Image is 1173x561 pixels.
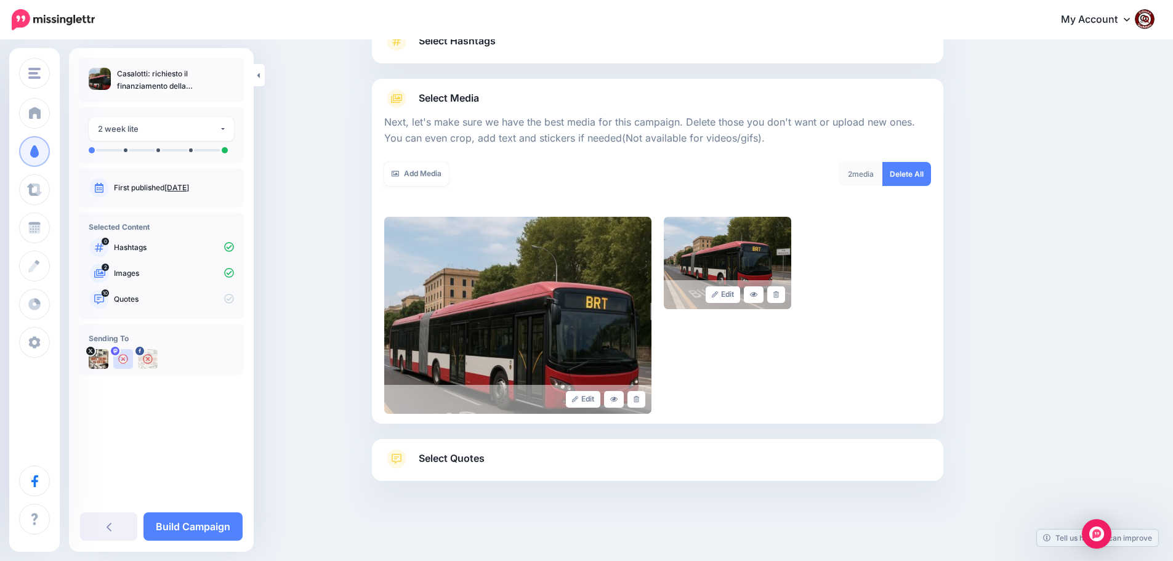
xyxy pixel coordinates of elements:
[1049,5,1155,35] a: My Account
[1082,519,1111,549] div: Open Intercom Messenger
[848,169,852,179] span: 2
[419,450,485,467] span: Select Quotes
[114,182,234,193] p: First published
[89,117,234,141] button: 2 week lite
[117,68,234,92] p: Casalotti: richiesto il finanziamento della progettazione del BRT
[89,349,108,369] img: uTTNWBrh-84924.jpeg
[384,108,931,414] div: Select Media
[384,89,931,108] a: Select Media
[28,68,41,79] img: menu.png
[114,242,234,253] p: Hashtags
[384,449,931,481] a: Select Quotes
[566,391,601,408] a: Edit
[138,349,158,369] img: 463453305_2684324355074873_6393692129472495966_n-bsa154739.jpg
[839,162,883,186] div: media
[164,183,189,192] a: [DATE]
[89,334,234,343] h4: Sending To
[706,286,741,303] a: Edit
[102,289,109,297] span: 10
[384,217,651,414] img: 050de3f3d3ada7ea77b56811f3f0fac8_large.jpg
[1037,530,1158,546] a: Tell us how we can improve
[102,238,109,245] span: 0
[384,115,931,147] p: Next, let's make sure we have the best media for this campaign. Delete those you don't want or up...
[664,217,791,309] img: a8bbd1e503955d3bc4eade407daba2db_large.jpg
[419,33,496,49] span: Select Hashtags
[384,31,931,63] a: Select Hashtags
[102,264,109,271] span: 2
[114,294,234,305] p: Quotes
[384,162,449,186] a: Add Media
[98,122,219,136] div: 2 week lite
[419,90,479,107] span: Select Media
[113,349,133,369] img: user_default_image.png
[89,222,234,232] h4: Selected Content
[89,68,111,90] img: 050de3f3d3ada7ea77b56811f3f0fac8_thumb.jpg
[114,268,234,279] p: Images
[12,9,95,30] img: Missinglettr
[882,162,931,186] a: Delete All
